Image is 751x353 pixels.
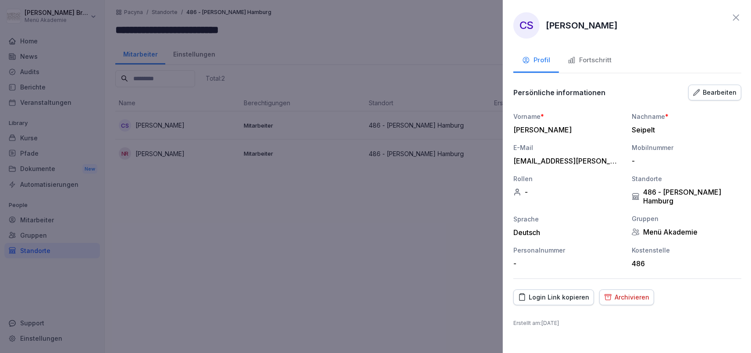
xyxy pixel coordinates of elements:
[632,188,741,205] div: 486 - [PERSON_NAME] Hamburg
[518,292,589,302] div: Login Link kopieren
[632,125,737,134] div: Seipelt
[513,259,619,268] div: -
[513,214,623,224] div: Sprache
[688,85,741,100] button: Bearbeiten
[632,112,741,121] div: Nachname
[568,55,612,65] div: Fortschritt
[513,319,741,327] p: Erstellt am : [DATE]
[513,246,623,255] div: Personalnummer
[632,259,737,268] div: 486
[513,88,605,97] p: Persönliche informationen
[513,49,559,73] button: Profil
[513,174,623,183] div: Rollen
[522,55,550,65] div: Profil
[632,228,741,236] div: Menü Akademie
[513,112,623,121] div: Vorname
[632,143,741,152] div: Mobilnummer
[632,174,741,183] div: Standorte
[559,49,620,73] button: Fortschritt
[513,157,619,165] div: [EMAIL_ADDRESS][PERSON_NAME][DOMAIN_NAME]
[632,214,741,223] div: Gruppen
[513,228,623,237] div: Deutsch
[604,292,649,302] div: Archivieren
[599,289,654,305] button: Archivieren
[513,289,594,305] button: Login Link kopieren
[632,157,737,165] div: -
[546,19,618,32] p: [PERSON_NAME]
[513,125,619,134] div: [PERSON_NAME]
[513,143,623,152] div: E-Mail
[513,12,540,39] div: CS
[632,246,741,255] div: Kostenstelle
[513,188,623,196] div: -
[693,88,737,97] div: Bearbeiten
